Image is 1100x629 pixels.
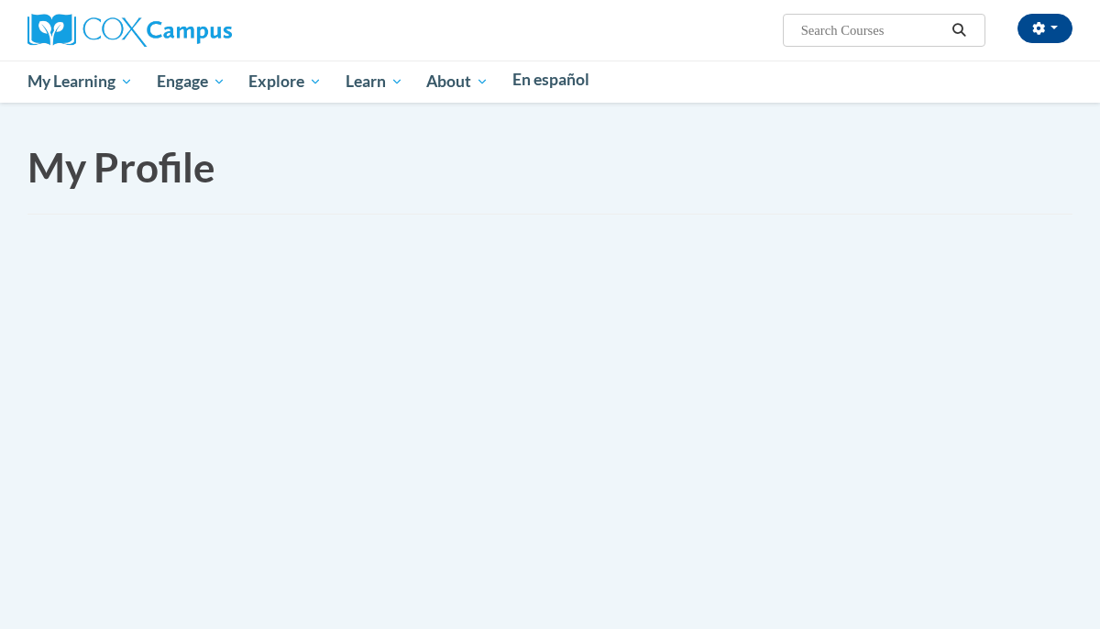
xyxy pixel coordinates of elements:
[415,61,501,103] a: About
[426,71,489,93] span: About
[799,19,946,41] input: Search Courses
[16,61,145,103] a: My Learning
[145,61,237,103] a: Engage
[512,70,589,89] span: En español
[248,71,322,93] span: Explore
[27,71,133,93] span: My Learning
[951,24,968,38] i: 
[236,61,334,103] a: Explore
[334,61,415,103] a: Learn
[27,14,232,47] img: Cox Campus
[500,61,601,99] a: En español
[27,21,232,37] a: Cox Campus
[14,61,1086,103] div: Main menu
[946,19,973,41] button: Search
[157,71,225,93] span: Engage
[1017,14,1072,43] button: Account Settings
[346,71,403,93] span: Learn
[27,143,215,191] span: My Profile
